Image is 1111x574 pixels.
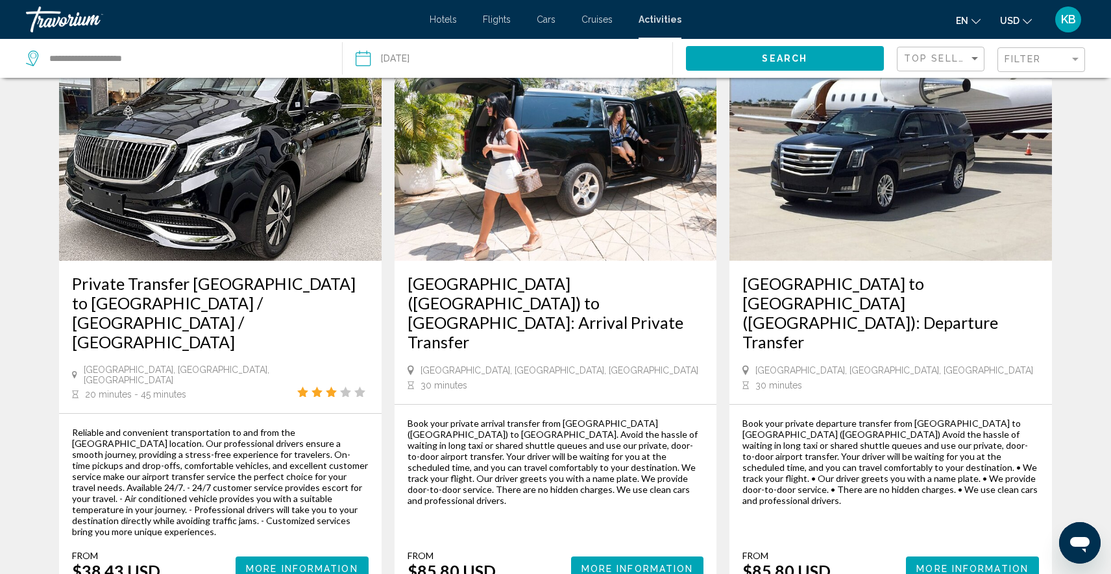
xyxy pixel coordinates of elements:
div: Book your private departure transfer from [GEOGRAPHIC_DATA] to [GEOGRAPHIC_DATA] ([GEOGRAPHIC_DAT... [742,418,1039,506]
a: Travorium [26,6,417,32]
button: Change language [956,11,981,30]
span: Filter [1005,54,1042,64]
div: Book your private arrival transfer from [GEOGRAPHIC_DATA] ([GEOGRAPHIC_DATA]) to [GEOGRAPHIC_DATA... [408,418,704,506]
span: 20 minutes - 45 minutes [85,389,186,400]
span: Top Sellers [904,53,979,64]
img: 94.jpg [59,53,382,261]
div: From [408,550,496,561]
a: Private Transfer [GEOGRAPHIC_DATA] to [GEOGRAPHIC_DATA] / [GEOGRAPHIC_DATA] / [GEOGRAPHIC_DATA] [72,274,369,352]
a: Cruises [581,14,613,25]
span: [GEOGRAPHIC_DATA], [GEOGRAPHIC_DATA], [GEOGRAPHIC_DATA] [421,365,698,376]
a: Cars [537,14,555,25]
span: Search [762,54,807,64]
a: [GEOGRAPHIC_DATA] ([GEOGRAPHIC_DATA]) to [GEOGRAPHIC_DATA]: Arrival Private Transfer [408,274,704,352]
button: Change currency [1000,11,1032,30]
button: Filter [997,47,1085,73]
div: From [72,550,160,561]
span: en [956,16,968,26]
button: User Menu [1051,6,1085,33]
iframe: Button to launch messaging window [1059,522,1101,564]
a: [GEOGRAPHIC_DATA] to [GEOGRAPHIC_DATA] ([GEOGRAPHIC_DATA]): Departure Transfer [742,274,1039,352]
img: ae.jpg [395,53,717,261]
span: More Information [246,564,358,574]
div: Reliable and convenient transportation to and from the [GEOGRAPHIC_DATA] location. Our profession... [72,427,369,537]
span: [GEOGRAPHIC_DATA], [GEOGRAPHIC_DATA], [GEOGRAPHIC_DATA] [755,365,1033,376]
mat-select: Sort by [904,54,981,65]
a: Hotels [430,14,457,25]
span: USD [1000,16,1019,26]
span: 30 minutes [421,380,467,390]
span: More Information [581,564,694,574]
button: Date: Aug 19, 2025 [356,39,672,78]
span: 30 minutes [755,380,802,390]
div: From [742,550,831,561]
img: af.jpg [729,53,1052,261]
a: Activities [639,14,681,25]
a: Flights [483,14,511,25]
span: KB [1061,13,1076,26]
button: Search [686,46,885,70]
span: [GEOGRAPHIC_DATA], [GEOGRAPHIC_DATA], [GEOGRAPHIC_DATA] [84,365,297,385]
span: More Information [916,564,1029,574]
